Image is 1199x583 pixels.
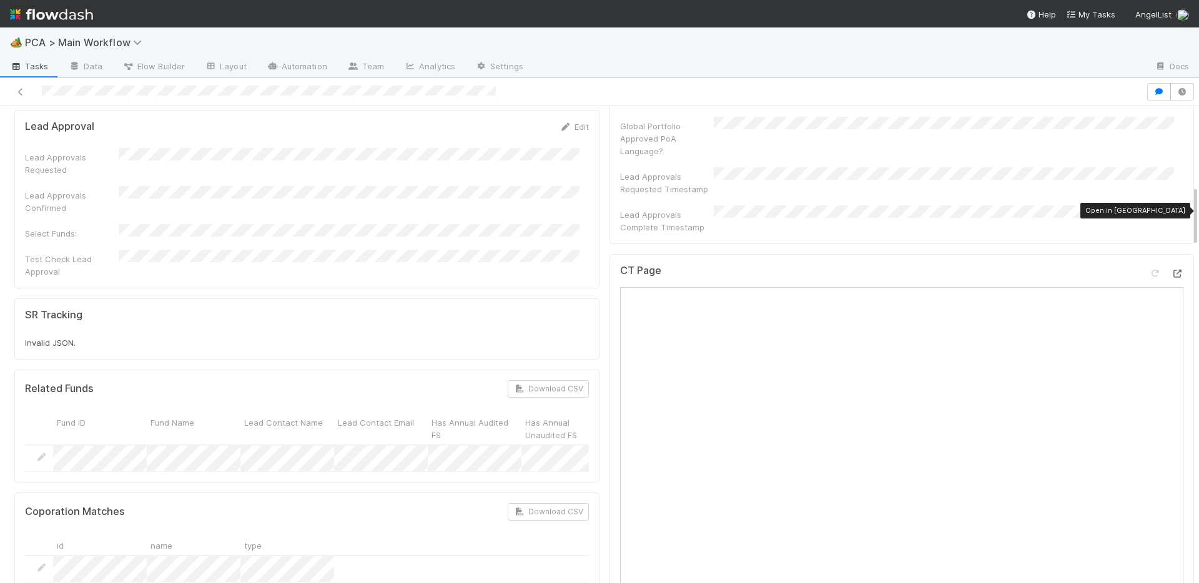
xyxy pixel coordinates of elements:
[25,189,119,214] div: Lead Approvals Confirmed
[10,37,22,47] span: 🏕️
[53,413,147,444] div: Fund ID
[560,122,589,132] a: Edit
[240,413,334,444] div: Lead Contact Name
[1135,9,1172,19] span: AngelList
[25,36,148,49] span: PCA > Main Workflow
[508,503,589,521] button: Download CSV
[240,536,334,555] div: type
[620,120,714,157] div: Global Portfolio Approved PoA Language?
[25,383,94,395] h5: Related Funds
[53,536,147,555] div: id
[112,57,195,77] a: Flow Builder
[465,57,533,77] a: Settings
[1066,8,1115,21] a: My Tasks
[10,4,93,25] img: logo-inverted-e16ddd16eac7371096b0.svg
[25,253,119,278] div: Test Check Lead Approval
[257,57,337,77] a: Automation
[25,151,119,176] div: Lead Approvals Requested
[147,413,240,444] div: Fund Name
[521,413,615,444] div: Has Annual Unaudited FS
[122,60,185,72] span: Flow Builder
[59,57,112,77] a: Data
[1145,57,1199,77] a: Docs
[337,57,394,77] a: Team
[394,57,465,77] a: Analytics
[25,120,94,133] h5: Lead Approval
[508,380,589,398] button: Download CSV
[1177,9,1189,21] img: avatar_6cb813a7-f212-4ca3-9382-463c76e0b247.png
[620,265,661,277] h5: CT Page
[1066,9,1115,19] span: My Tasks
[620,208,714,233] div: Lead Approvals Complete Timestamp
[147,536,240,555] div: name
[428,413,521,444] div: Has Annual Audited FS
[334,413,428,444] div: Lead Contact Email
[25,227,119,240] div: Select Funds:
[10,60,49,72] span: Tasks
[1026,8,1056,21] div: Help
[195,57,257,77] a: Layout
[25,309,82,321] h5: SR Tracking
[25,336,589,349] div: Invalid JSON.
[620,170,714,195] div: Lead Approvals Requested Timestamp
[25,506,125,518] h5: Coporation Matches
